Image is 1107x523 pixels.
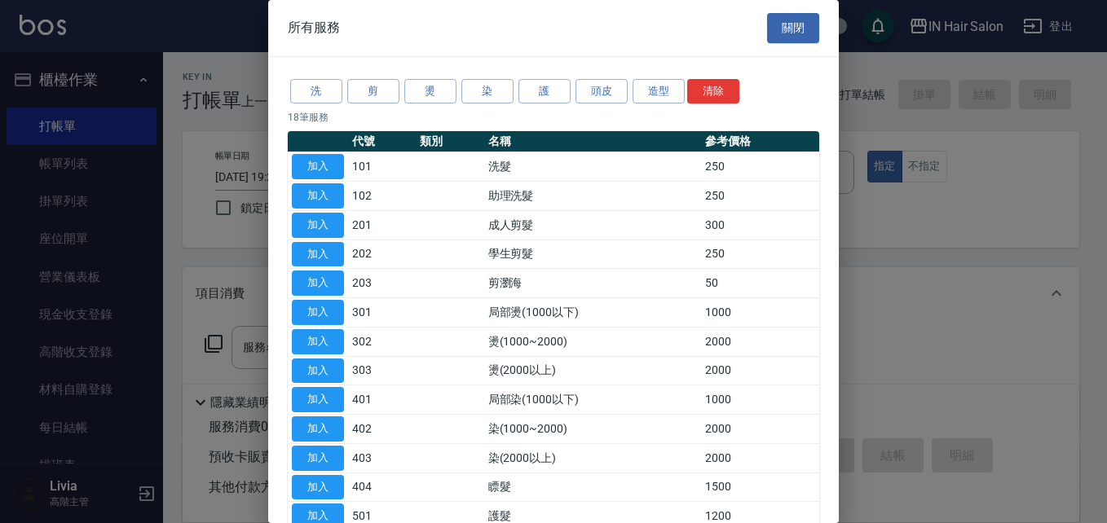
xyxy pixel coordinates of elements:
td: 助理洗髮 [484,182,702,211]
td: 1500 [701,472,819,502]
td: 2000 [701,327,819,356]
button: 燙 [404,79,456,104]
td: 成人剪髮 [484,210,702,240]
button: 加入 [292,242,344,267]
button: 加入 [292,183,344,209]
td: 250 [701,152,819,182]
button: 加入 [292,213,344,238]
button: 加入 [292,300,344,325]
th: 代號 [348,131,416,152]
td: 1000 [701,298,819,327]
td: 302 [348,327,416,356]
button: 護 [518,79,571,104]
td: 401 [348,385,416,415]
td: 瞟髮 [484,472,702,502]
button: 關閉 [767,13,819,43]
td: 燙(2000以上) [484,356,702,385]
p: 18 筆服務 [288,110,819,125]
th: 類別 [416,131,483,152]
td: 250 [701,240,819,269]
button: 加入 [292,358,344,384]
button: 頭皮 [576,79,628,104]
td: 局部燙(1000以下) [484,298,702,327]
td: 學生剪髮 [484,240,702,269]
td: 203 [348,269,416,298]
span: 所有服務 [288,20,340,36]
td: 2000 [701,443,819,472]
td: 50 [701,269,819,298]
button: 染 [461,79,514,104]
td: 1000 [701,385,819,415]
td: 局部染(1000以下) [484,385,702,415]
td: 剪瀏海 [484,269,702,298]
td: 2000 [701,356,819,385]
td: 2000 [701,415,819,444]
td: 402 [348,415,416,444]
button: 加入 [292,446,344,471]
td: 101 [348,152,416,182]
button: 洗 [290,79,342,104]
td: 301 [348,298,416,327]
button: 加入 [292,475,344,500]
button: 加入 [292,154,344,179]
td: 洗髮 [484,152,702,182]
button: 加入 [292,416,344,442]
button: 剪 [347,79,399,104]
button: 清除 [687,79,739,104]
td: 300 [701,210,819,240]
td: 303 [348,356,416,385]
td: 染(1000~2000) [484,415,702,444]
button: 加入 [292,329,344,354]
button: 造型 [633,79,685,104]
td: 403 [348,443,416,472]
td: 201 [348,210,416,240]
th: 名稱 [484,131,702,152]
td: 404 [348,472,416,502]
td: 250 [701,182,819,211]
td: 102 [348,182,416,211]
button: 加入 [292,387,344,412]
td: 染(2000以上) [484,443,702,472]
button: 加入 [292,270,344,296]
td: 202 [348,240,416,269]
th: 參考價格 [701,131,819,152]
td: 燙(1000~2000) [484,327,702,356]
